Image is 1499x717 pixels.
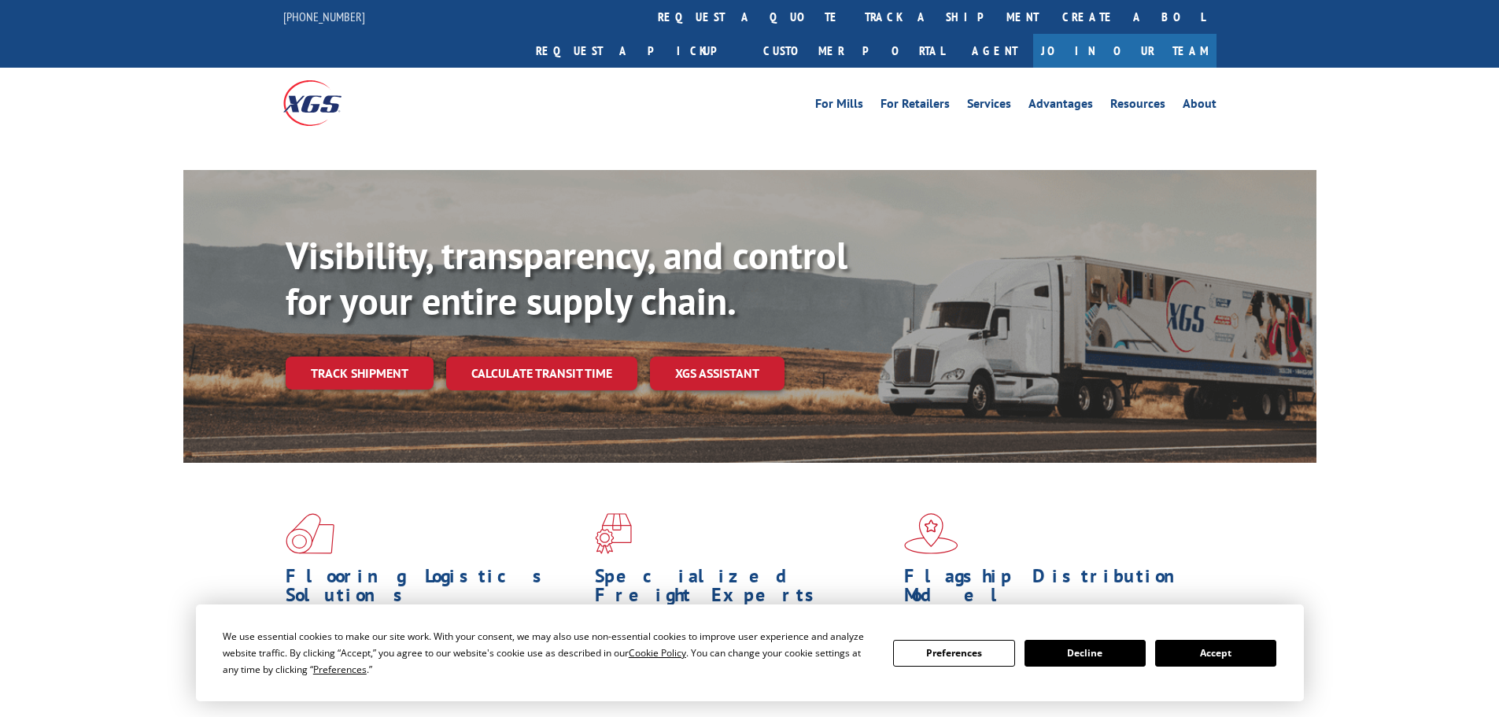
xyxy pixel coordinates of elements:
[815,98,863,115] a: For Mills
[223,628,874,678] div: We use essential cookies to make our site work. With your consent, we may also use non-essential ...
[650,357,785,390] a: XGS ASSISTANT
[1025,640,1146,667] button: Decline
[286,513,334,554] img: xgs-icon-total-supply-chain-intelligence-red
[1028,98,1093,115] a: Advantages
[446,357,637,390] a: Calculate transit time
[595,513,632,554] img: xgs-icon-focused-on-flooring-red
[1110,98,1165,115] a: Resources
[904,567,1202,612] h1: Flagship Distribution Model
[286,357,434,390] a: Track shipment
[286,231,847,325] b: Visibility, transparency, and control for your entire supply chain.
[881,98,950,115] a: For Retailers
[595,567,892,612] h1: Specialized Freight Experts
[893,640,1014,667] button: Preferences
[956,34,1033,68] a: Agent
[1183,98,1217,115] a: About
[904,513,958,554] img: xgs-icon-flagship-distribution-model-red
[1155,640,1276,667] button: Accept
[313,663,367,676] span: Preferences
[196,604,1304,701] div: Cookie Consent Prompt
[751,34,956,68] a: Customer Portal
[1033,34,1217,68] a: Join Our Team
[283,9,365,24] a: [PHONE_NUMBER]
[286,567,583,612] h1: Flooring Logistics Solutions
[629,646,686,660] span: Cookie Policy
[967,98,1011,115] a: Services
[524,34,751,68] a: Request a pickup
